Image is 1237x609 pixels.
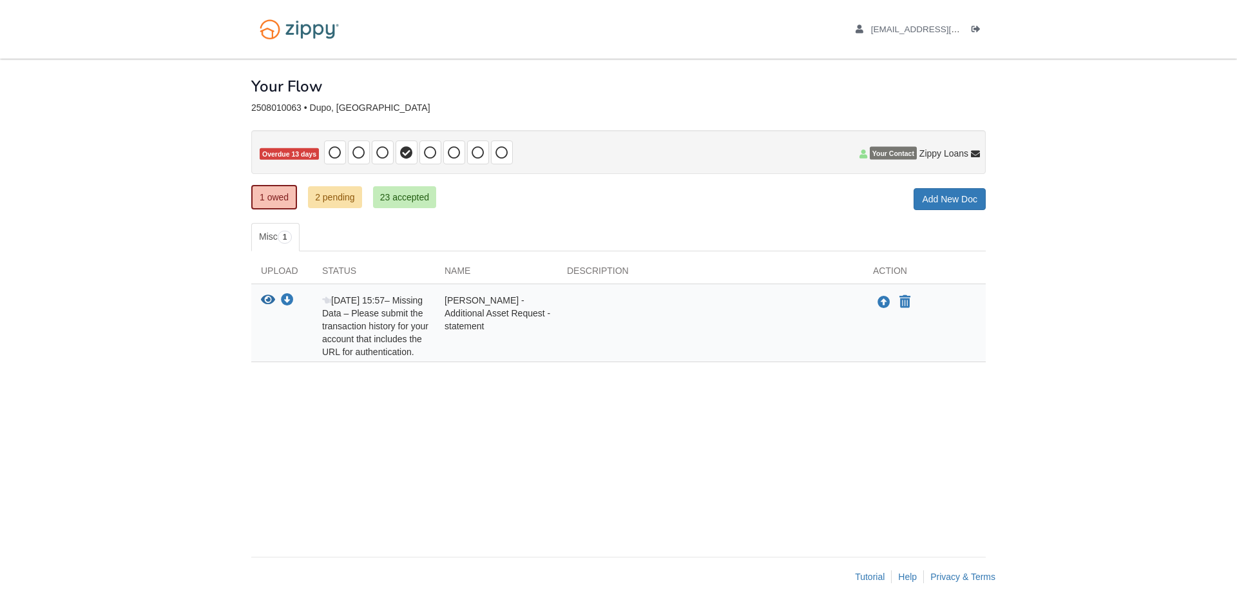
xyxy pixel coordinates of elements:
button: View Benjamin Wuelling - Additional Asset Request - statement [261,294,275,307]
span: 1 [278,231,292,244]
span: benjaminwuelling@gmail.com [871,24,1019,34]
button: Upload Benjamin Wuelling - Additional Asset Request - statement [876,294,892,311]
a: Download Benjamin Wuelling - Additional Asset Request - statement [281,296,294,306]
div: 2508010063 • Dupo, [GEOGRAPHIC_DATA] [251,102,986,113]
a: 23 accepted [373,186,436,208]
div: Description [557,264,863,284]
span: Your Contact [870,147,917,160]
div: Action [863,264,986,284]
a: Misc [251,223,300,251]
span: Zippy Loans [919,147,968,160]
div: Upload [251,264,312,284]
a: Log out [972,24,986,37]
a: Privacy & Terms [930,572,995,582]
button: Declare Benjamin Wuelling - Additional Asset Request - statement not applicable [898,295,912,310]
a: 1 owed [251,185,297,209]
span: [PERSON_NAME] - Additional Asset Request - statement [445,295,550,331]
img: Logo [251,13,347,46]
a: 2 pending [308,186,362,208]
span: [DATE] 15:57 [322,295,385,305]
div: Status [312,264,435,284]
div: Name [435,264,557,284]
span: Overdue 13 days [260,148,319,160]
a: Add New Doc [914,188,986,210]
a: edit profile [856,24,1019,37]
a: Tutorial [855,572,885,582]
div: – Missing Data – Please submit the transaction history for your account that includes the URL for... [312,294,435,358]
h1: Your Flow [251,78,322,95]
a: Help [898,572,917,582]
